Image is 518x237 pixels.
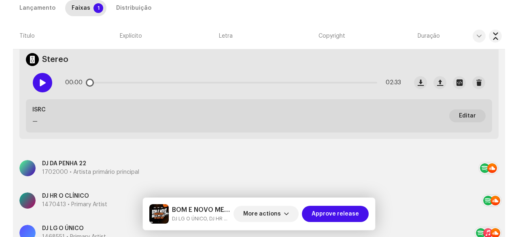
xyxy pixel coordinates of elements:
span: Copyright [318,32,345,40]
p: 1702000 • Artista primário principal [42,168,139,177]
img: 1198fa57-eca0-426d-a850-7234181a588b [149,204,169,224]
button: Editar [449,109,486,122]
span: Explícito [120,32,142,40]
h5: BOM E NOVO MENOR QUENTE VS MAIS WHISKY DO QUE RED [172,205,230,215]
small: BOM E NOVO MENOR QUENTE VS MAIS WHISKY DO QUE RED [172,215,230,223]
span: Letra [219,32,233,40]
span: Approve release [312,206,359,222]
p: DJ DA PENHA 22 [42,160,139,168]
span: Editar [459,108,476,124]
button: More actions [234,206,299,222]
span: 02:33 [380,75,401,91]
button: Approve release [302,206,369,222]
span: Duração [418,32,440,40]
span: More actions [243,206,281,222]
